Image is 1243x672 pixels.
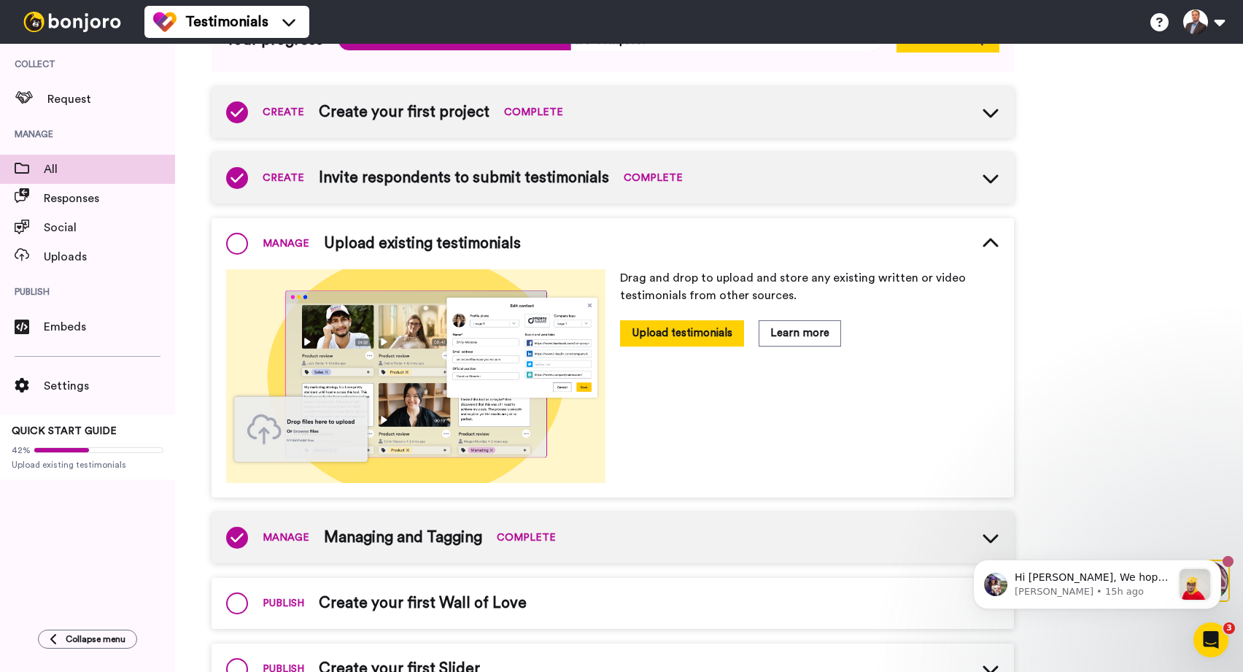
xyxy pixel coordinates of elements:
span: Upload existing testimonials [324,233,521,255]
span: Managing and Tagging [324,527,482,549]
span: Responses [44,190,175,207]
span: 42% [12,444,31,456]
button: Upload testimonials [620,320,744,346]
span: MANAGE [263,236,309,251]
span: CREATE [263,171,304,185]
button: Learn more [759,320,841,346]
span: All [44,161,175,178]
img: tm-color.svg [153,10,177,34]
span: Create your first Wall of Love [319,592,527,614]
span: Hi [PERSON_NAME], We hope you and your customers have been having a great time with [PERSON_NAME]... [63,41,221,299]
span: 3 [1223,622,1235,634]
span: Upload existing testimonials [12,459,163,471]
span: Settings [44,377,175,395]
img: 3183ab3e-59ed-45f6-af1c-10226f767056-1659068401.jpg [1,3,41,42]
button: Collapse menu [38,630,137,649]
span: Invite respondents to submit testimonials [319,167,609,189]
p: Drag and drop to upload and store any existing written or video testimonials from other sources. [620,269,999,304]
span: Testimonials [185,12,268,32]
span: COMPLETE [497,530,556,545]
iframe: Intercom notifications message [951,530,1243,633]
span: Embeds [44,318,175,336]
span: Create your first project [319,101,489,123]
iframe: Intercom live chat [1193,622,1228,657]
span: Social [44,219,175,236]
img: bj-logo-header-white.svg [18,12,127,32]
p: Message from Amy, sent 15h ago [63,55,221,68]
span: COMPLETE [624,171,683,185]
span: Request [47,90,175,108]
span: COMPLETE [504,105,563,120]
span: PUBLISH [263,596,304,611]
img: 4a9e73a18bff383a38bab373c66e12b8.png [226,269,605,483]
span: QUICK START GUIDE [12,426,117,436]
span: Uploads [44,248,175,266]
span: MANAGE [263,530,309,545]
span: CREATE [263,105,304,120]
span: Collapse menu [66,633,125,645]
